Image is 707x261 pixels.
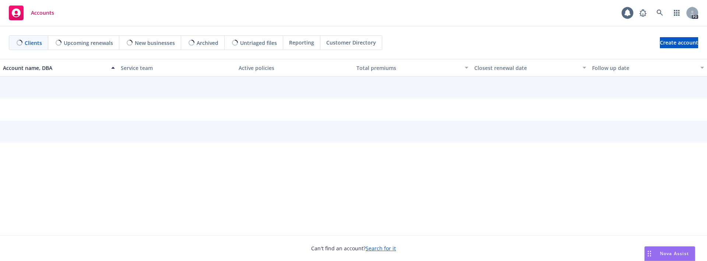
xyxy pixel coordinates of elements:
span: Untriaged files [240,39,277,47]
button: Closest renewal date [471,59,589,77]
button: Active policies [236,59,353,77]
span: Can't find an account? [311,244,396,252]
a: Switch app [669,6,684,20]
span: Upcoming renewals [64,39,113,47]
div: Drag to move [645,247,654,261]
div: Active policies [239,64,351,72]
span: Reporting [289,39,314,46]
span: Create account [660,36,698,50]
div: Account name, DBA [3,64,107,72]
a: Report a Bug [636,6,650,20]
div: Follow up date [592,64,696,72]
button: Service team [118,59,236,77]
span: Clients [25,39,42,47]
button: Nova Assist [644,246,695,261]
span: Accounts [31,10,54,16]
button: Total premiums [353,59,471,77]
div: Total premiums [356,64,460,72]
div: Service team [121,64,233,72]
a: Search for it [366,245,396,252]
span: New businesses [135,39,175,47]
div: Closest renewal date [474,64,578,72]
a: Accounts [6,3,57,23]
a: Create account [660,37,698,48]
span: Customer Directory [326,39,376,46]
span: Nova Assist [660,250,689,257]
a: Search [653,6,667,20]
span: Archived [197,39,218,47]
button: Follow up date [589,59,707,77]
